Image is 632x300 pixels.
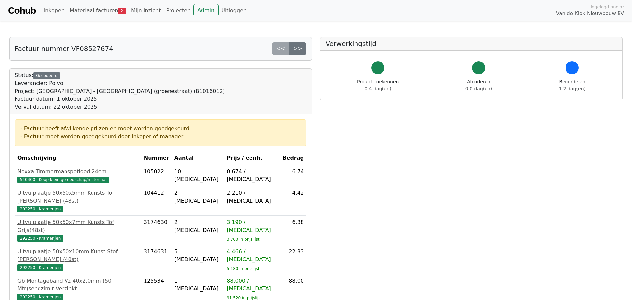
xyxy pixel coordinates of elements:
[174,218,222,234] div: 2 [MEDICAL_DATA]
[141,186,172,216] td: 104412
[174,168,222,183] div: 10 [MEDICAL_DATA]
[174,248,222,263] div: 5 [MEDICAL_DATA]
[118,8,126,14] span: 2
[280,151,306,165] th: Bedrag
[289,42,306,55] a: >>
[559,86,586,91] span: 1.2 dag(en)
[219,4,249,17] a: Uitloggen
[227,266,259,271] sub: 5.180 in prijslijst
[227,277,277,293] div: 88.000 / [MEDICAL_DATA]
[172,151,224,165] th: Aantal
[141,151,172,165] th: Nummer
[20,133,301,141] div: - Factuur moet worden goedgekeurd door inkoper of manager.
[17,177,109,183] span: 510400 - Koop klein gereedschap/materiaal
[33,72,60,79] div: Gecodeerd
[280,186,306,216] td: 4.42
[141,245,172,274] td: 3174631
[326,40,617,48] h5: Verwerkingstijd
[465,78,492,92] div: Afcoderen
[17,235,63,242] span: 292250 - Kramerijen
[465,86,492,91] span: 0.0 dag(en)
[227,189,277,205] div: 2.210 / [MEDICAL_DATA]
[141,216,172,245] td: 3174630
[128,4,164,17] a: Mijn inzicht
[17,277,139,293] div: Gb Montageband Vz 40x2.0mm (50 Mtr)sendzimir Verzinkt
[15,103,225,111] div: Verval datum: 22 oktober 2025
[17,189,139,205] div: Uitvulplaatje 50x50x5mm Kunsts Tof [PERSON_NAME] (48st)
[8,3,36,18] a: Cohub
[280,165,306,186] td: 6.74
[163,4,193,17] a: Projecten
[17,168,139,176] div: Noxxa Timmermanspotlood 24cm
[15,71,225,111] div: Status:
[280,245,306,274] td: 22.33
[17,206,63,212] span: 292250 - Kramerijen
[17,248,139,263] div: Uitvulplaatje 50x50x10mm Kunst Stof [PERSON_NAME] (48st)
[227,218,277,234] div: 3.190 / [MEDICAL_DATA]
[41,4,67,17] a: Inkopen
[17,189,139,213] a: Uitvulplaatje 50x50x5mm Kunsts Tof [PERSON_NAME] (48st)292250 - Kramerijen
[67,4,128,17] a: Materiaal facturen2
[17,168,139,183] a: Noxxa Timmermanspotlood 24cm510400 - Koop klein gereedschap/materiaal
[591,4,624,10] span: Ingelogd onder:
[174,277,222,293] div: 1 [MEDICAL_DATA]
[227,237,259,242] sub: 3.700 in prijslijst
[280,216,306,245] td: 6.38
[227,168,277,183] div: 0.674 / [MEDICAL_DATA]
[15,95,225,103] div: Factuur datum: 1 oktober 2025
[15,151,141,165] th: Omschrijving
[20,125,301,133] div: - Factuur heeft afwijkende prijzen en moet worden goedgekeurd.
[17,264,63,271] span: 292250 - Kramerijen
[141,165,172,186] td: 105022
[224,151,280,165] th: Prijs / eenh.
[17,218,139,234] div: Uitvulplaatje 50x50x7mm Kunsts Tof Grijs(48st)
[365,86,391,91] span: 0.4 dag(en)
[174,189,222,205] div: 2 [MEDICAL_DATA]
[15,45,113,53] h5: Factuur nummer VF08527674
[556,10,624,17] span: Van de Klok Nieuwbouw BV
[15,87,225,95] div: Project: [GEOGRAPHIC_DATA] - [GEOGRAPHIC_DATA] (groenestraat) (B1016012)
[15,79,225,87] div: Leverancier: Polvo
[17,218,139,242] a: Uitvulplaatje 50x50x7mm Kunsts Tof Grijs(48st)292250 - Kramerijen
[559,78,586,92] div: Beoordelen
[193,4,219,16] a: Admin
[227,248,277,263] div: 4.466 / [MEDICAL_DATA]
[17,248,139,271] a: Uitvulplaatje 50x50x10mm Kunst Stof [PERSON_NAME] (48st)292250 - Kramerijen
[357,78,399,92] div: Project toekennen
